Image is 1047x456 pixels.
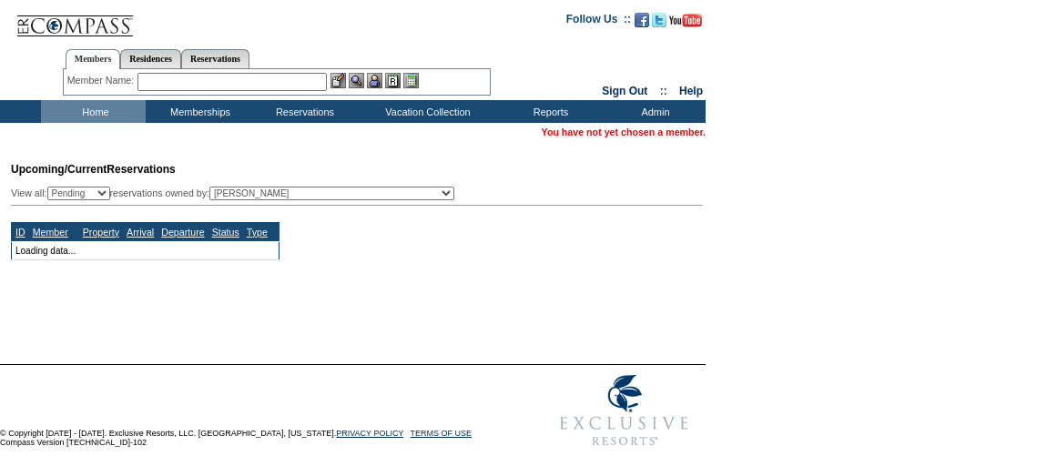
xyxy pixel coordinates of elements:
[635,13,649,27] img: Become our fan on Facebook
[247,227,268,238] a: Type
[411,429,473,438] a: TERMS OF USE
[67,73,137,88] div: Member Name:
[385,73,401,88] img: Reservations
[355,100,496,123] td: Vacation Collection
[12,241,280,259] td: Loading data...
[33,227,68,238] a: Member
[66,49,121,69] a: Members
[11,187,463,200] div: View all: reservations owned by:
[543,365,706,456] img: Exclusive Resorts
[146,100,250,123] td: Memberships
[602,85,647,97] a: Sign Out
[496,100,601,123] td: Reports
[83,227,119,238] a: Property
[250,100,355,123] td: Reservations
[652,13,666,27] img: Follow us on Twitter
[679,85,703,97] a: Help
[566,11,631,33] td: Follow Us ::
[336,429,403,438] a: PRIVACY POLICY
[403,73,419,88] img: b_calculator.gif
[367,73,382,88] img: Impersonate
[349,73,364,88] img: View
[669,14,702,27] img: Subscribe to our YouTube Channel
[11,163,107,176] span: Upcoming/Current
[330,73,346,88] img: b_edit.gif
[652,18,666,29] a: Follow us on Twitter
[11,163,176,176] span: Reservations
[542,127,706,137] span: You have not yet chosen a member.
[212,227,239,238] a: Status
[669,18,702,29] a: Subscribe to our YouTube Channel
[120,49,181,68] a: Residences
[127,227,154,238] a: Arrival
[41,100,146,123] td: Home
[601,100,706,123] td: Admin
[635,18,649,29] a: Become our fan on Facebook
[161,227,204,238] a: Departure
[181,49,249,68] a: Reservations
[15,227,25,238] a: ID
[660,85,667,97] span: ::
